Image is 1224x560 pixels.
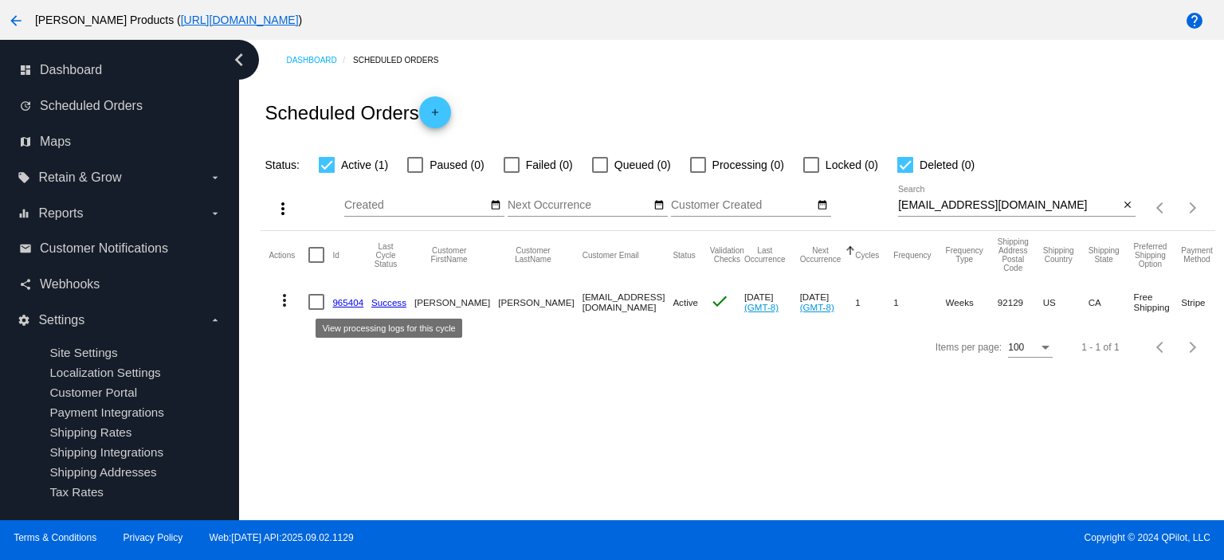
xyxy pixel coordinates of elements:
[19,278,32,291] i: share
[49,465,156,479] a: Shipping Addresses
[332,250,339,260] button: Change sorting for Id
[19,57,222,83] a: dashboard Dashboard
[430,155,484,174] span: Paused (0)
[18,171,30,184] i: local_offer
[344,199,488,212] input: Created
[426,107,445,126] mat-icon: add
[508,199,651,212] input: Next Occurrence
[1089,279,1134,325] mat-cell: CA
[920,155,975,174] span: Deleted (0)
[414,246,484,264] button: Change sorting for CustomerFirstName
[744,279,800,325] mat-cell: [DATE]
[210,532,354,543] a: Web:[DATE] API:2025.09.02.1129
[38,206,83,221] span: Reports
[49,366,160,379] a: Localization Settings
[583,250,639,260] button: Change sorting for CustomerEmail
[1185,11,1204,30] mat-icon: help
[18,314,30,327] i: settings
[209,171,222,184] i: arrow_drop_down
[40,63,102,77] span: Dashboard
[38,313,84,327] span: Settings
[38,170,121,185] span: Retain & Grow
[710,292,729,311] mat-icon: check
[583,279,673,325] mat-cell: [EMAIL_ADDRESS][DOMAIN_NAME]
[49,405,164,419] a: Payment Integrations
[332,297,363,307] a: 965404
[893,250,931,260] button: Change sorting for Frequency
[14,532,96,543] a: Terms & Conditions
[614,155,671,174] span: Queued (0)
[1043,246,1074,264] button: Change sorting for ShippingCountry
[1145,192,1177,224] button: Previous page
[124,532,183,543] a: Privacy Policy
[6,11,25,30] mat-icon: arrow_back
[1008,343,1053,354] mat-select: Items per page:
[946,246,983,264] button: Change sorting for FrequencyType
[1177,192,1209,224] button: Next page
[498,279,582,325] mat-cell: [PERSON_NAME]
[19,129,222,155] a: map Maps
[1043,279,1089,325] mat-cell: US
[19,135,32,148] i: map
[712,155,784,174] span: Processing (0)
[181,14,299,26] a: [URL][DOMAIN_NAME]
[209,207,222,220] i: arrow_drop_down
[526,155,573,174] span: Failed (0)
[1177,331,1209,363] button: Next page
[226,47,252,72] i: chevron_left
[19,93,222,119] a: update Scheduled Orders
[490,199,501,212] mat-icon: date_range
[371,242,400,268] button: Change sorting for LastProcessingCycleId
[1119,198,1136,214] button: Clear
[998,237,1029,272] button: Change sorting for ShippingPostcode
[19,242,32,255] i: email
[1089,246,1120,264] button: Change sorting for ShippingState
[1181,246,1212,264] button: Change sorting for PaymentMethod.Type
[40,135,71,149] span: Maps
[800,302,834,312] a: (GMT-8)
[18,207,30,220] i: equalizer
[936,342,1002,353] div: Items per page:
[1134,279,1182,325] mat-cell: Free Shipping
[898,199,1119,212] input: Search
[49,485,104,499] a: Tax Rates
[49,386,137,399] a: Customer Portal
[265,159,300,171] span: Status:
[40,277,100,292] span: Webhooks
[710,231,744,279] mat-header-cell: Validation Checks
[826,155,878,174] span: Locked (0)
[1122,199,1133,212] mat-icon: close
[19,100,32,112] i: update
[1008,342,1024,353] span: 100
[671,199,814,212] input: Customer Created
[744,246,786,264] button: Change sorting for LastOccurrenceUtc
[40,99,143,113] span: Scheduled Orders
[855,279,893,325] mat-cell: 1
[40,241,168,256] span: Customer Notifications
[1081,342,1119,353] div: 1 - 1 of 1
[800,279,856,325] mat-cell: [DATE]
[209,314,222,327] i: arrow_drop_down
[341,155,388,174] span: Active (1)
[49,425,131,439] a: Shipping Rates
[19,64,32,76] i: dashboard
[353,48,453,72] a: Scheduled Orders
[49,445,163,459] a: Shipping Integrations
[498,246,567,264] button: Change sorting for CustomerLastName
[49,346,117,359] a: Site Settings
[35,14,302,26] span: [PERSON_NAME] Products ( )
[275,291,294,310] mat-icon: more_vert
[744,302,779,312] a: (GMT-8)
[946,279,998,325] mat-cell: Weeks
[998,279,1043,325] mat-cell: 92129
[800,246,841,264] button: Change sorting for NextOccurrenceUtc
[1134,242,1167,268] button: Change sorting for PreferredShippingOption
